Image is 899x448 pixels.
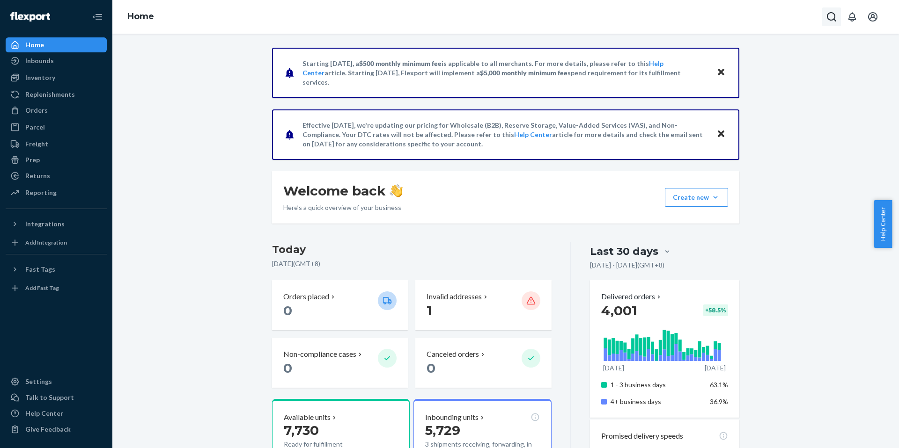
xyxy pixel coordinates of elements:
[6,422,107,437] button: Give Feedback
[601,303,637,318] span: 4,001
[272,259,552,268] p: [DATE] ( GMT+8 )
[25,284,59,292] div: Add Fast Tag
[283,349,356,360] p: Non-compliance cases
[10,12,50,22] img: Flexport logo
[25,219,65,229] div: Integrations
[272,280,408,330] button: Orders placed 0
[6,70,107,85] a: Inventory
[427,349,479,360] p: Canceled orders
[6,406,107,421] a: Help Center
[25,409,63,418] div: Help Center
[359,59,442,67] span: $500 monthly minimum fee
[25,106,48,115] div: Orders
[283,182,403,199] h1: Welcome back
[25,238,67,246] div: Add Integration
[25,139,48,149] div: Freight
[6,120,107,135] a: Parcel
[601,431,683,441] p: Promised delivery speeds
[590,260,664,270] p: [DATE] - [DATE] ( GMT+8 )
[283,303,292,318] span: 0
[6,137,107,152] a: Freight
[514,130,552,138] a: Help Center
[25,425,71,434] div: Give Feedback
[6,152,107,167] a: Prep
[120,3,162,30] ol: breadcrumbs
[425,412,479,423] p: Inbounding units
[6,168,107,183] a: Returns
[843,7,862,26] button: Open notifications
[703,304,728,316] div: + 58.5 %
[127,11,154,22] a: Home
[480,69,567,77] span: $5,000 monthly minimum fee
[25,377,52,386] div: Settings
[6,185,107,200] a: Reporting
[863,7,882,26] button: Open account menu
[25,171,50,181] div: Returns
[427,291,482,302] p: Invalid addresses
[710,397,728,405] span: 36.9%
[25,188,57,197] div: Reporting
[874,200,892,248] button: Help Center
[425,422,460,438] span: 5,729
[283,203,403,212] p: Here’s a quick overview of your business
[302,121,707,149] p: Effective [DATE], we're updating our pricing for Wholesale (B2B), Reserve Storage, Value-Added Se...
[611,397,703,406] p: 4+ business days
[415,338,551,388] button: Canceled orders 0
[284,412,331,423] p: Available units
[6,87,107,102] a: Replenishments
[415,280,551,330] button: Invalid addresses 1
[6,37,107,52] a: Home
[715,128,727,141] button: Close
[25,265,55,274] div: Fast Tags
[88,7,107,26] button: Close Navigation
[6,390,107,405] a: Talk to Support
[705,363,726,373] p: [DATE]
[25,56,54,65] div: Inbounds
[6,53,107,68] a: Inbounds
[25,90,75,99] div: Replenishments
[283,360,292,376] span: 0
[6,103,107,118] a: Orders
[6,217,107,231] button: Integrations
[25,73,55,82] div: Inventory
[6,374,107,389] a: Settings
[590,244,658,259] div: Last 30 days
[611,380,703,390] p: 1 - 3 business days
[710,381,728,389] span: 63.1%
[25,123,45,132] div: Parcel
[390,184,403,197] img: hand-wave emoji
[427,360,435,376] span: 0
[427,303,432,318] span: 1
[272,338,408,388] button: Non-compliance cases 0
[603,363,624,373] p: [DATE]
[284,422,319,438] span: 7,730
[6,281,107,296] a: Add Fast Tag
[25,40,44,50] div: Home
[6,262,107,277] button: Fast Tags
[822,7,841,26] button: Open Search Box
[302,59,707,87] p: Starting [DATE], a is applicable to all merchants. For more details, please refer to this article...
[715,66,727,79] button: Close
[665,188,728,207] button: Create new
[6,235,107,250] a: Add Integration
[25,393,74,402] div: Talk to Support
[272,242,552,257] h3: Today
[283,291,329,302] p: Orders placed
[25,155,40,165] div: Prep
[601,291,663,302] button: Delivered orders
